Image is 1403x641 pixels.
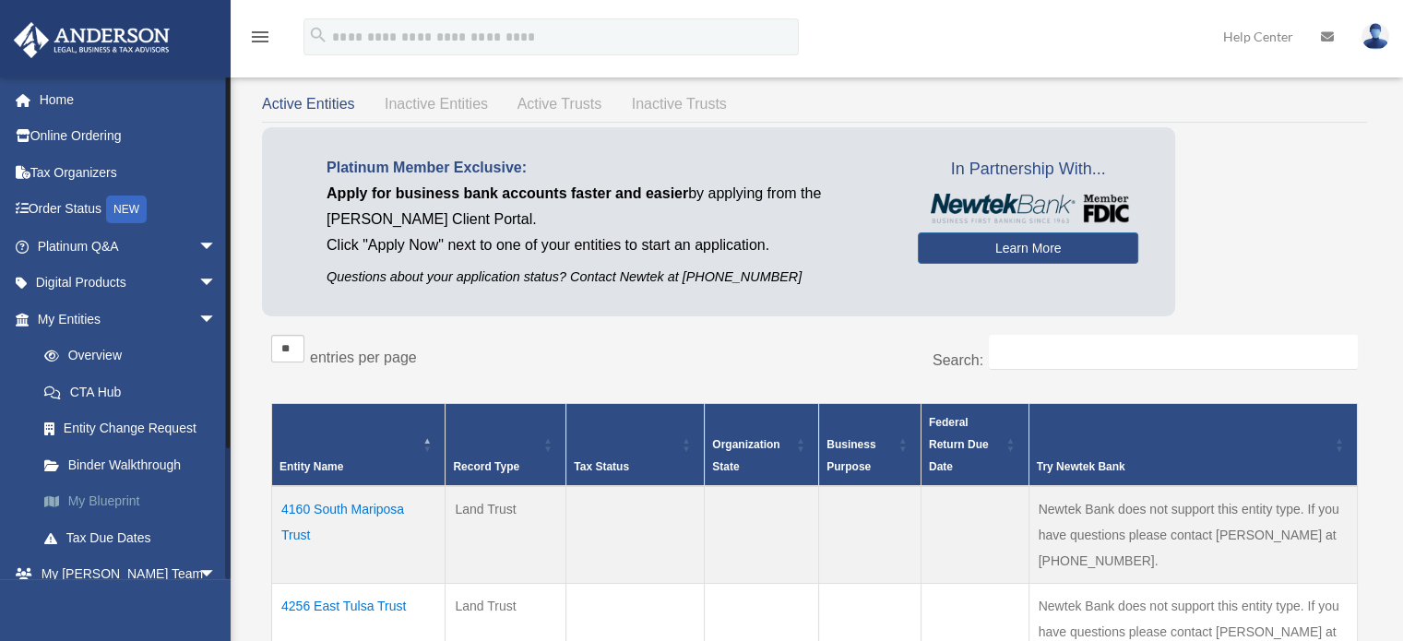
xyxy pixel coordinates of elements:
a: Tax Due Dates [26,519,244,556]
th: Try Newtek Bank : Activate to sort [1028,403,1357,486]
a: Binder Walkthrough [26,446,244,483]
img: NewtekBankLogoSM.png [927,194,1129,223]
p: Platinum Member Exclusive: [327,155,890,181]
div: NEW [106,196,147,223]
a: Platinum Q&Aarrow_drop_down [13,228,244,265]
p: Click "Apply Now" next to one of your entities to start an application. [327,232,890,258]
img: Anderson Advisors Platinum Portal [8,22,175,58]
a: CTA Hub [26,374,244,410]
span: Federal Return Due Date [929,416,989,473]
p: Questions about your application status? Contact Newtek at [PHONE_NUMBER] [327,266,890,289]
a: Overview [26,338,235,374]
label: entries per page [310,350,417,365]
th: Record Type: Activate to sort [446,403,566,486]
span: arrow_drop_down [198,228,235,266]
a: Entity Change Request [26,410,244,447]
span: arrow_drop_down [198,265,235,303]
th: Organization State: Activate to sort [705,403,819,486]
span: Tax Status [574,460,629,473]
td: Newtek Bank does not support this entity type. If you have questions please contact [PERSON_NAME]... [1028,486,1357,584]
span: Entity Name [279,460,343,473]
span: Business Purpose [826,438,875,473]
span: In Partnership With... [918,155,1138,184]
span: Apply for business bank accounts faster and easier [327,185,688,201]
span: Inactive Entities [385,96,488,112]
span: Active Entities [262,96,354,112]
a: My Entitiesarrow_drop_down [13,301,244,338]
a: Online Ordering [13,118,244,155]
a: menu [249,32,271,48]
a: Learn More [918,232,1138,264]
p: by applying from the [PERSON_NAME] Client Portal. [327,181,890,232]
i: menu [249,26,271,48]
a: Tax Organizers [13,154,244,191]
div: Try Newtek Bank [1037,456,1329,478]
label: Search: [933,352,983,368]
th: Federal Return Due Date: Activate to sort [921,403,1028,486]
a: Digital Productsarrow_drop_down [13,265,244,302]
span: Inactive Trusts [632,96,727,112]
img: User Pic [1361,23,1389,50]
a: My Blueprint [26,483,244,520]
span: Record Type [453,460,519,473]
a: Home [13,81,244,118]
span: Active Trusts [517,96,602,112]
td: Land Trust [446,486,566,584]
a: Order StatusNEW [13,191,244,229]
span: Organization State [712,438,779,473]
th: Business Purpose: Activate to sort [819,403,921,486]
span: arrow_drop_down [198,556,235,594]
th: Tax Status: Activate to sort [566,403,705,486]
td: 4160 South Mariposa Trust [272,486,446,584]
i: search [308,25,328,45]
th: Entity Name: Activate to invert sorting [272,403,446,486]
a: My [PERSON_NAME] Teamarrow_drop_down [13,556,244,593]
span: arrow_drop_down [198,301,235,338]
